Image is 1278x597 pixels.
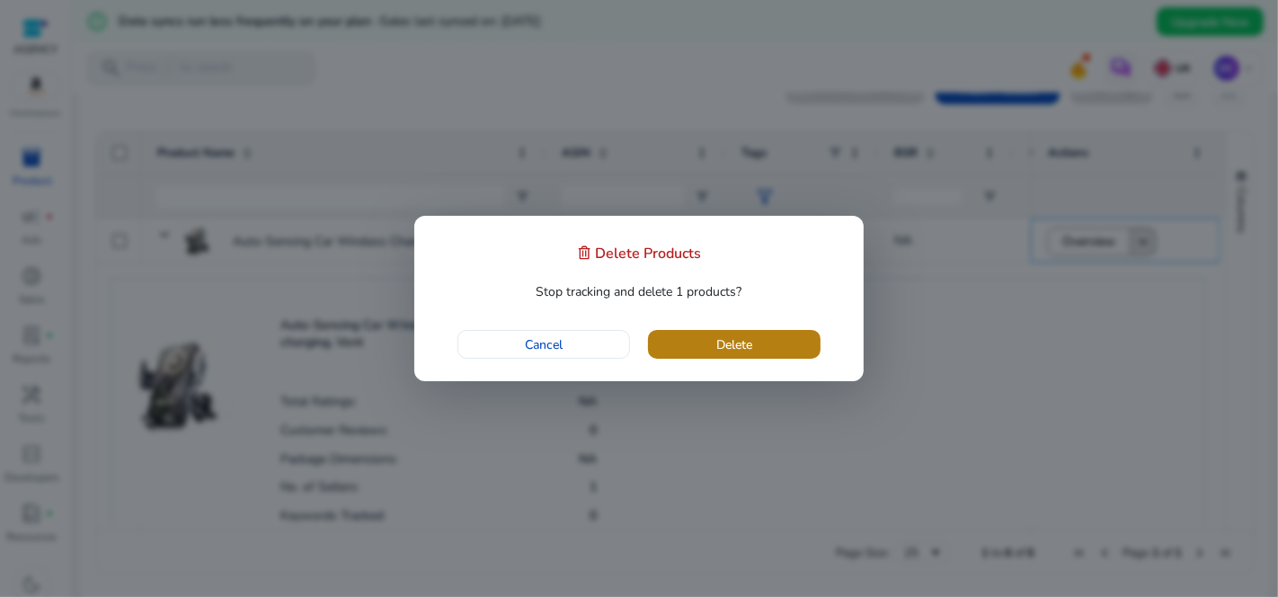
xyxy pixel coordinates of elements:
h4: Delete Products [596,245,702,263]
span: Cancel [525,335,563,354]
button: Cancel [457,330,630,359]
span: Delete [716,335,752,354]
button: Delete [648,330,821,359]
p: Stop tracking and delete 1 products? [437,281,841,303]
